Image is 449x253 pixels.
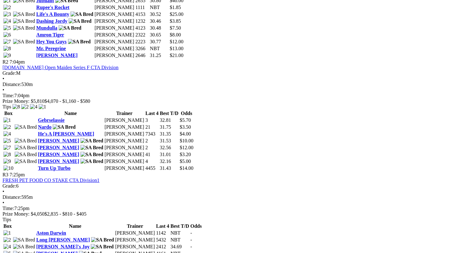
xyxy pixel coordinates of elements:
td: 1111 [135,4,149,11]
td: [PERSON_NAME] [104,117,144,123]
td: [PERSON_NAME] [94,52,134,59]
th: Name [36,223,114,229]
span: Box [3,223,12,229]
span: $4,070 - $1,160 - $580 [45,98,90,104]
td: 31.01 [160,151,179,158]
img: 8 [12,104,20,110]
span: $8.00 [170,32,181,37]
a: [PERSON_NAME]'s Joy [36,244,89,249]
td: 2 [145,145,159,151]
img: 7 [3,39,11,45]
img: SA Bred [15,145,37,150]
img: SA Bred [13,12,35,17]
span: - [191,237,192,242]
a: [PERSON_NAME] [38,159,79,164]
img: 6 [3,32,11,38]
a: Nardo [38,124,52,130]
img: SA Bred [91,244,113,250]
img: 1 [3,230,11,236]
td: [PERSON_NAME] [94,32,134,38]
span: 7:04pm [10,59,25,64]
img: 5 [3,25,11,31]
span: • [2,87,4,93]
td: [PERSON_NAME] [115,237,155,243]
a: Hey You Guys [36,39,66,44]
img: 7 [3,145,11,150]
td: 31.35 [160,131,179,137]
img: 3 [3,12,11,17]
td: 30.65 [150,32,169,38]
img: 4 [30,104,37,110]
div: 6 [2,183,447,189]
img: SA Bred [15,138,37,144]
span: $2,835 - $810 - $405 [45,211,87,217]
td: 3266 [135,45,149,52]
img: 8 [3,46,11,51]
span: $10.00 [180,138,193,143]
th: Odds [190,223,202,229]
td: 1142 [156,230,170,236]
td: 4 [145,158,159,165]
img: SA Bred [70,12,93,17]
img: SA Bred [15,159,37,164]
td: [PERSON_NAME] [94,18,134,24]
span: Distance: [2,194,21,200]
img: 4 [3,244,11,250]
div: 530m [2,82,447,87]
td: 32.16 [160,158,179,165]
span: $7.50 [170,25,181,31]
td: NBT [150,45,169,52]
span: $3.50 [180,124,191,130]
img: SA Bred [13,25,35,31]
td: [PERSON_NAME] [104,138,144,144]
a: [DOMAIN_NAME] Open Maiden Series F CTA Division [2,65,118,70]
img: 4 [3,131,11,137]
a: FRESH PET FOOD CO STAKE CTA Division1 [2,178,99,183]
td: 2412 [156,244,170,250]
a: Life's A Bounty [36,12,69,17]
span: Distance: [2,82,21,87]
span: Grade: [2,70,16,76]
div: Prize Money: $4,050 [2,211,447,217]
td: 32.56 [160,145,179,151]
img: SA Bred [91,237,114,243]
span: $12.00 [170,39,183,44]
span: • [2,189,4,194]
span: $13.00 [170,46,183,51]
a: [PERSON_NAME] [38,152,79,157]
th: Trainer [115,223,155,229]
img: 2 [21,104,29,110]
img: SA Bred [59,25,81,31]
img: 9 [3,159,11,164]
th: Last 4 [156,223,170,229]
span: $5.70 [180,117,191,123]
td: 2223 [135,39,149,45]
th: Last 4 [145,110,159,117]
a: Dashing Jordy [36,18,67,24]
span: $4.00 [180,131,191,136]
td: 4455 [145,165,159,171]
span: R3 [2,172,8,177]
img: SA Bred [80,145,103,150]
td: [PERSON_NAME] [104,165,144,171]
td: [PERSON_NAME] [104,131,144,137]
a: Amron Tiger [36,32,64,37]
td: 4123 [135,25,149,31]
span: • [2,76,4,81]
div: 7:25pm [2,206,447,211]
td: 31.43 [160,165,179,171]
td: NBT [150,4,169,11]
img: SA Bred [15,124,37,130]
img: SA Bred [13,244,35,250]
img: SA Bred [53,124,75,130]
img: 1 [39,104,46,110]
td: 1232 [135,18,149,24]
td: 21 [145,124,159,130]
th: Name [38,110,104,117]
a: Turn Up Turbo [38,165,70,171]
td: 31.25 [150,52,169,59]
div: Prize Money: $5,810 [2,98,447,104]
img: 2 [3,237,11,243]
td: 2 [145,138,159,144]
td: 2646 [135,52,149,59]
